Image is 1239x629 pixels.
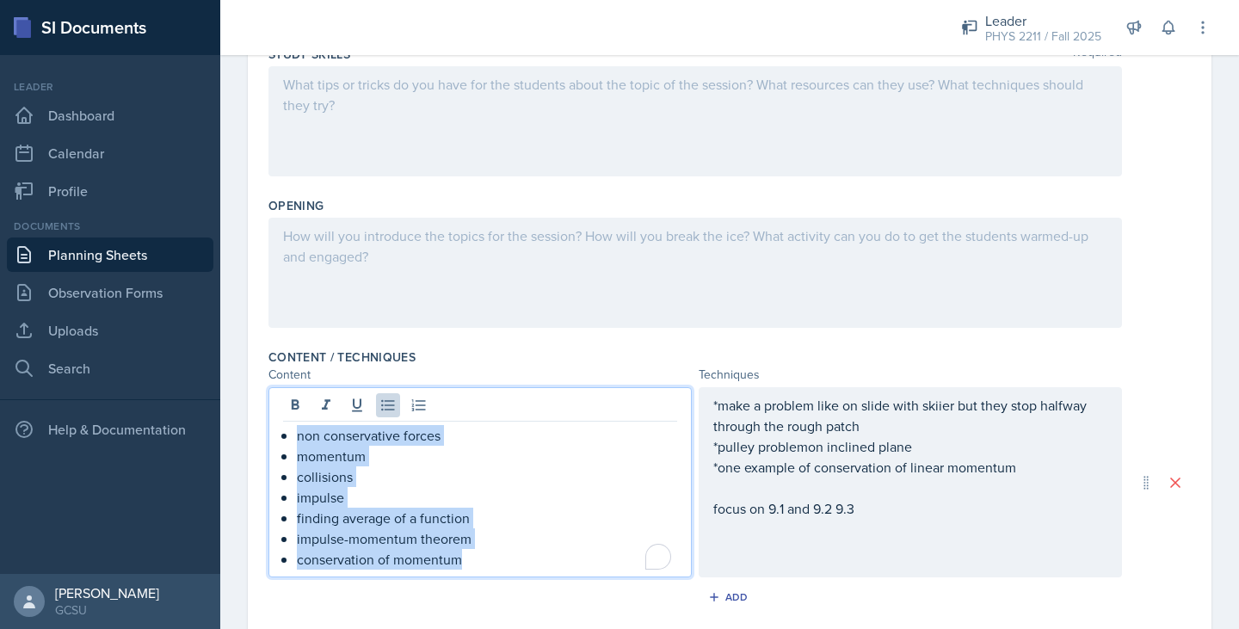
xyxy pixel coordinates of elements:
p: focus on 9.1 and 9.2 9.3 [713,498,1107,519]
div: GCSU [55,601,159,619]
p: impulse [297,487,677,508]
p: non conservative forces [297,425,677,446]
p: *make a problem like on slide with skiier but they stop halfway through the rough patch [713,395,1107,436]
p: momentum [297,446,677,466]
div: Leader [985,10,1101,31]
p: conservation of momentum [297,549,677,570]
a: Observation Forms [7,275,213,310]
label: Content / Techniques [268,348,416,366]
div: Leader [7,79,213,95]
div: To enrich screen reader interactions, please activate Accessibility in Grammarly extension settings [283,425,677,570]
div: Techniques [699,366,1122,384]
a: Planning Sheets [7,237,213,272]
p: finding average of a function [297,508,677,528]
button: Add [702,584,758,610]
p: *pulley problemon inclined plane [713,436,1107,457]
div: Add [712,590,749,604]
div: Content [268,366,692,384]
a: Dashboard [7,98,213,133]
div: Documents [7,219,213,234]
p: *one example of conservation of linear momentum [713,457,1107,478]
a: Search [7,351,213,385]
a: Profile [7,174,213,208]
a: Calendar [7,136,213,170]
div: [PERSON_NAME] [55,584,159,601]
div: Help & Documentation [7,412,213,447]
p: impulse-momentum theorem [297,528,677,549]
a: Uploads [7,313,213,348]
label: Opening [268,197,324,214]
div: PHYS 2211 / Fall 2025 [985,28,1101,46]
p: collisions [297,466,677,487]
